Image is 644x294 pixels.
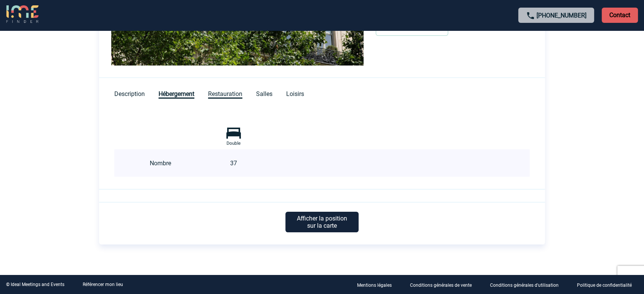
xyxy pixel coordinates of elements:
td: Nombre [114,149,207,177]
div: © Ideal Meetings and Events [6,282,64,287]
span: Description [114,90,145,97]
p: Contact [602,8,638,23]
span: Hébergement [159,90,194,99]
p: Afficher la position sur la carte [285,212,359,232]
p: Politique de confidentialité [577,283,632,288]
a: Conditions générales d'utilisation [484,281,571,288]
a: Référencer mon lieu [83,282,123,287]
a: Politique de confidentialité [571,281,644,288]
a: Mentions légales [351,281,404,288]
td: 37 [207,149,261,177]
img: call-24-px.png [526,11,535,20]
a: Conditions générales de vente [404,281,484,288]
p: Conditions générales d'utilisation [490,283,559,288]
p: Conditions générales de vente [410,283,472,288]
span: Salles [256,90,272,97]
p: Mentions légales [357,283,392,288]
a: [PHONE_NUMBER] [537,12,586,19]
span: Restauration [208,90,242,99]
span: Loisirs [286,90,304,97]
